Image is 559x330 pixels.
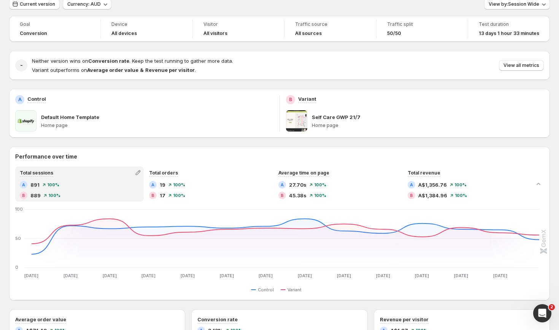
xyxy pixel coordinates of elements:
[203,21,273,27] span: Visitor
[259,273,273,278] text: [DATE]
[287,287,302,293] span: Variant
[251,285,277,294] button: Control
[15,110,37,132] img: Default Home Template
[18,97,22,103] h2: A
[454,273,468,278] text: [DATE]
[295,21,365,27] span: Traffic source
[455,193,467,198] span: 100 %
[88,58,129,64] strong: Conversion rate
[220,273,234,278] text: [DATE]
[418,192,447,199] span: A$1,384.96
[312,122,544,129] p: Home page
[295,30,322,36] h4: All sources
[298,95,316,103] p: Variant
[20,21,90,27] span: Goal
[479,21,539,37] a: Test duration13 days 1 hour 33 minutes
[387,21,457,27] span: Traffic split
[111,21,181,27] span: Device
[41,122,273,129] p: Home page
[22,182,25,187] h2: A
[197,316,238,323] h3: Conversion rate
[418,181,447,189] span: A$1,356.76
[173,182,185,187] span: 100 %
[380,316,429,323] h3: Revenue per visitor
[64,273,78,278] text: [DATE]
[160,192,165,199] span: 17
[20,30,47,36] span: Conversion
[289,181,306,189] span: 27.70s
[258,287,274,293] span: Control
[314,193,326,198] span: 100 %
[15,265,18,270] text: 0
[151,182,154,187] h2: A
[41,113,99,121] p: Default Home Template
[15,153,544,160] h2: Performance over time
[387,30,401,36] span: 50/50
[479,30,539,36] span: 13 days 1 hour 33 minutes
[20,170,53,176] span: Total sessions
[549,304,555,310] span: 2
[533,304,551,322] iframe: Intercom live chat
[337,273,351,278] text: [DATE]
[181,273,195,278] text: [DATE]
[32,67,196,73] span: Variant outperforms on .
[281,182,284,187] h2: A
[15,206,23,212] text: 100
[30,181,40,189] span: 891
[499,60,544,71] button: View all metrics
[20,21,90,37] a: GoalConversion
[278,170,329,176] span: Average time on page
[20,62,23,69] h2: -
[387,21,457,37] a: Traffic split50/50
[32,58,233,64] span: Neither version wins on . Keep the test running to gather more data.
[111,21,181,37] a: DeviceAll devices
[48,193,60,198] span: 100 %
[289,192,306,199] span: 45.38s
[67,1,101,7] span: Currency: AUD
[30,192,41,199] span: 889
[533,179,544,189] button: Collapse chart
[24,273,38,278] text: [DATE]
[203,21,273,37] a: VisitorAll visitors
[145,67,195,73] strong: Revenue per visitor
[20,1,55,7] span: Current version
[149,170,178,176] span: Total orders
[140,67,144,73] strong: &
[410,182,413,187] h2: A
[47,182,59,187] span: 100 %
[15,316,66,323] h3: Average order value
[479,21,539,27] span: Test duration
[289,97,292,103] h2: B
[314,182,326,187] span: 100 %
[87,67,138,73] strong: Average order value
[15,236,21,241] text: 50
[173,193,185,198] span: 100 %
[22,193,25,198] h2: B
[298,273,312,278] text: [DATE]
[376,273,390,278] text: [DATE]
[503,62,539,68] span: View all metrics
[286,110,307,132] img: Self Care GWP 21/7
[281,193,284,198] h2: B
[295,21,365,37] a: Traffic sourceAll sources
[111,30,137,36] h4: All devices
[415,273,429,278] text: [DATE]
[312,113,360,121] p: Self Care GWP 21/7
[493,273,507,278] text: [DATE]
[489,1,539,7] span: View by: Session Wide
[160,181,165,189] span: 19
[454,182,467,187] span: 100 %
[141,273,156,278] text: [DATE]
[103,273,117,278] text: [DATE]
[151,193,154,198] h2: B
[408,170,440,176] span: Total revenue
[203,30,227,36] h4: All visitors
[281,285,305,294] button: Variant
[410,193,413,198] h2: B
[27,95,46,103] p: Control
